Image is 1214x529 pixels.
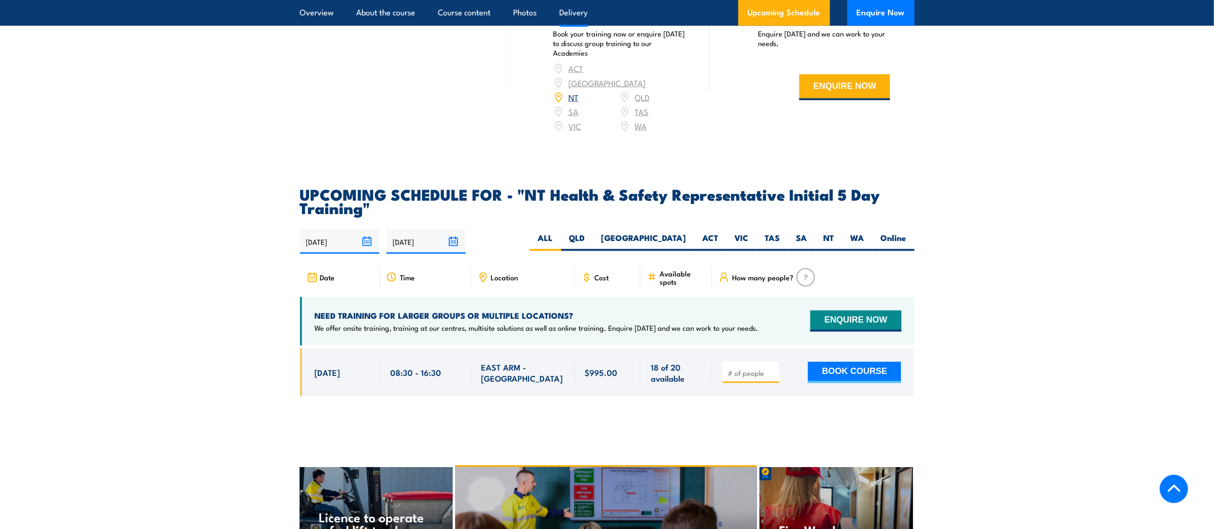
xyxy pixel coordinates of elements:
[390,367,441,378] span: 08:30 - 16:30
[561,232,593,251] label: QLD
[595,273,609,281] span: Cost
[386,229,466,254] input: To date
[728,368,776,378] input: # of people
[315,310,758,321] h4: NEED TRAINING FOR LARGER GROUPS OR MULTIPLE LOCATIONS?
[799,74,890,100] button: ENQUIRE NOW
[300,187,914,214] h2: UPCOMING SCHEDULE FOR - "NT Health & Safety Representative Initial 5 Day Training"
[481,361,564,384] span: EAST ARM - [GEOGRAPHIC_DATA]
[660,269,705,286] span: Available spots
[810,311,901,332] button: ENQUIRE NOW
[585,367,618,378] span: $995.00
[873,232,914,251] label: Online
[757,232,788,251] label: TAS
[732,273,793,281] span: How many people?
[553,29,685,58] p: Book your training now or enquire [DATE] to discuss group training to our Academies
[758,29,890,48] p: Enquire [DATE] and we can work to your needs.
[788,232,816,251] label: SA
[695,232,727,251] label: ACT
[651,361,701,384] span: 18 of 20 available
[593,232,695,251] label: [GEOGRAPHIC_DATA]
[315,323,758,333] p: We offer onsite training, training at our centres, multisite solutions as well as online training...
[808,362,901,383] button: BOOK COURSE
[315,367,340,378] span: [DATE]
[400,273,415,281] span: Time
[816,232,842,251] label: NT
[491,273,518,281] span: Location
[300,229,379,254] input: From date
[530,232,561,251] label: ALL
[842,232,873,251] label: WA
[320,273,335,281] span: Date
[727,232,757,251] label: VIC
[568,91,578,103] a: NT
